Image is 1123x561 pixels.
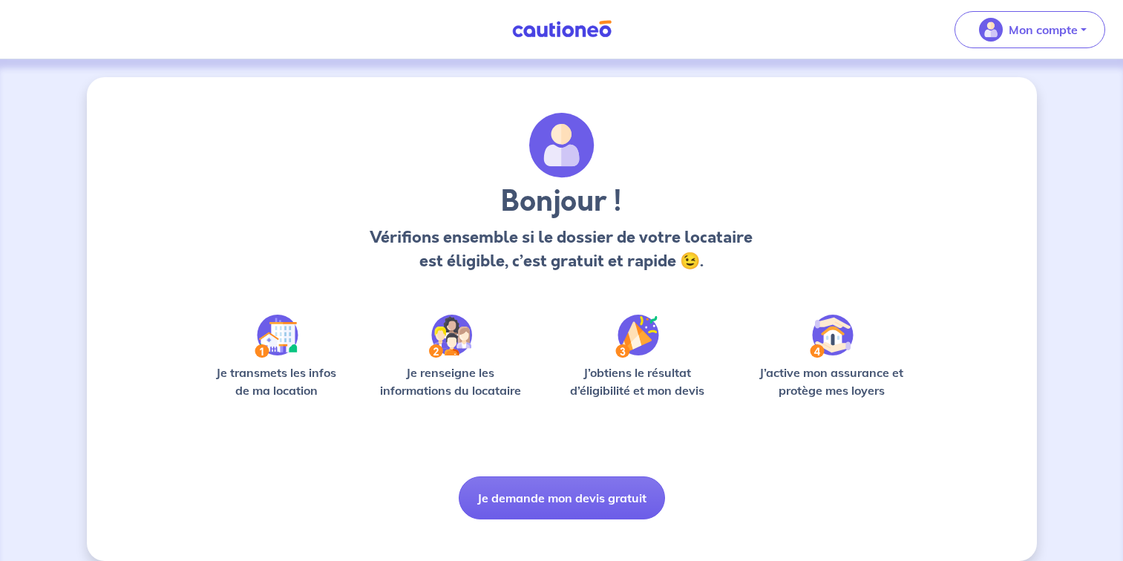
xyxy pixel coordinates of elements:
[255,315,298,358] img: /static/90a569abe86eec82015bcaae536bd8e6/Step-1.svg
[366,184,757,220] h3: Bonjour !
[615,315,659,358] img: /static/f3e743aab9439237c3e2196e4328bba9/Step-3.svg
[459,476,665,519] button: Je demande mon devis gratuit
[979,18,1003,42] img: illu_account_valid_menu.svg
[745,364,918,399] p: J’active mon assurance et protège mes loyers
[529,113,595,178] img: archivate
[810,315,854,358] img: /static/bfff1cf634d835d9112899e6a3df1a5d/Step-4.svg
[1009,21,1078,39] p: Mon compte
[371,364,531,399] p: Je renseigne les informations du locataire
[366,226,757,273] p: Vérifions ensemble si le dossier de votre locataire est éligible, c’est gratuit et rapide 😉.
[955,11,1105,48] button: illu_account_valid_menu.svgMon compte
[554,364,721,399] p: J’obtiens le résultat d’éligibilité et mon devis
[206,364,347,399] p: Je transmets les infos de ma location
[506,20,618,39] img: Cautioneo
[429,315,472,358] img: /static/c0a346edaed446bb123850d2d04ad552/Step-2.svg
